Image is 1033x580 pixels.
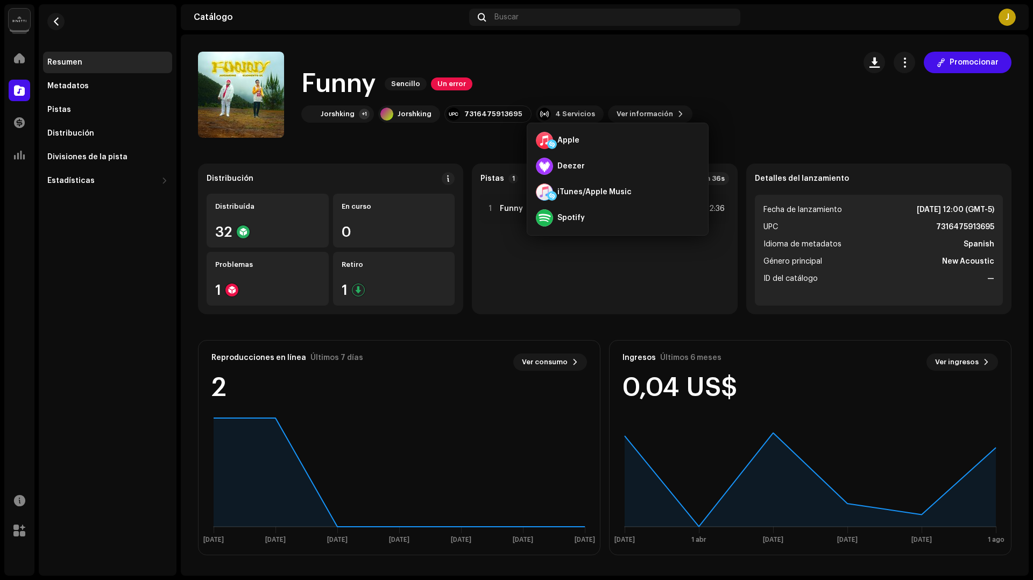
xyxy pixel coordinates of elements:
[342,260,447,269] div: Retiro
[47,153,128,161] div: Divisiones de la pista
[763,272,818,285] span: ID del catálogo
[303,108,316,121] img: 7c85e774-1da0-4ddb-891a-23a10aa6db66
[557,214,585,222] div: Spotify
[911,536,932,543] text: [DATE]
[47,82,89,90] div: Metadatos
[617,103,673,125] span: Ver información
[763,238,841,251] span: Idioma de metadatos
[265,536,286,543] text: [DATE]
[43,99,172,121] re-m-nav-item: Pistas
[691,536,706,543] text: 1 abr
[500,204,523,213] strong: Funny
[557,162,585,171] div: Deezer
[555,110,595,118] div: 4 Servicios
[508,174,518,183] p-badge: 1
[207,174,253,183] div: Distribución
[988,536,1004,543] text: 1 ago
[942,255,994,268] strong: New Acoustic
[43,75,172,97] re-m-nav-item: Metadatos
[513,353,587,371] button: Ver consumo
[763,255,822,268] span: Género principal
[575,536,595,543] text: [DATE]
[451,536,471,543] text: [DATE]
[701,202,725,215] div: 02:36
[47,176,95,185] div: Estadísticas
[964,238,994,251] strong: Spanish
[310,353,363,362] div: Últimos 7 días
[385,77,427,90] span: Sencillo
[935,351,979,373] span: Ver ingresos
[557,188,632,196] div: iTunes/Apple Music
[557,136,579,145] div: Apple
[480,174,504,183] strong: Pistas
[398,110,431,118] div: Jorshking
[924,52,1011,73] button: Promocionar
[464,110,522,118] div: 7316475913695
[389,536,409,543] text: [DATE]
[47,58,82,67] div: Resumen
[936,221,994,234] strong: 7316475913695
[763,221,778,234] span: UPC
[987,272,994,285] strong: —
[194,13,465,22] div: Catálogo
[431,77,472,90] span: Un error
[43,52,172,73] re-m-nav-item: Resumen
[321,110,355,118] div: Jorshking
[47,129,94,138] div: Distribución
[999,9,1016,26] div: J
[522,351,568,373] span: Ver consumo
[43,146,172,168] re-m-nav-item: Divisiones de la pista
[43,123,172,144] re-m-nav-item: Distribución
[359,109,370,119] div: +1
[763,536,783,543] text: [DATE]
[215,202,320,211] div: Distribuída
[47,105,71,114] div: Pistas
[837,536,858,543] text: [DATE]
[9,9,30,30] img: 02a7c2d3-3c89-4098-b12f-2ff2945c95ee
[755,174,849,183] strong: Detalles del lanzamiento
[926,353,998,371] button: Ver ingresos
[327,536,348,543] text: [DATE]
[203,536,224,543] text: [DATE]
[622,353,656,362] div: Ingresos
[342,202,447,211] div: En curso
[43,170,172,192] re-m-nav-dropdown: Estadísticas
[917,203,994,216] strong: [DATE] 12:00 (GMT-5)
[211,353,306,362] div: Reproducciones en línea
[763,203,842,216] span: Fecha de lanzamiento
[608,105,692,123] button: Ver información
[660,353,721,362] div: Últimos 6 meses
[301,67,376,101] h1: Funny
[215,260,320,269] div: Problemas
[614,536,635,543] text: [DATE]
[950,52,999,73] span: Promocionar
[494,13,519,22] span: Buscar
[513,536,533,543] text: [DATE]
